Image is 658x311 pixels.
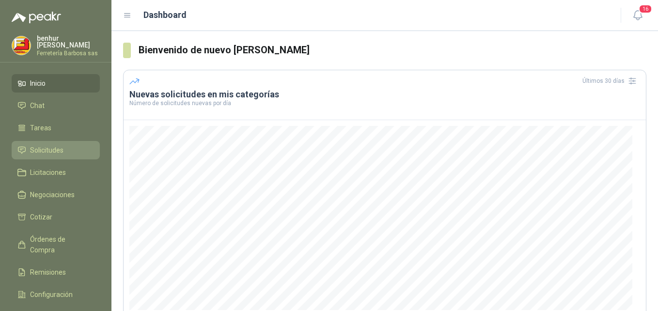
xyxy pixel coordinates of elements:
[639,4,652,14] span: 16
[12,230,100,259] a: Órdenes de Compra
[30,123,51,133] span: Tareas
[30,267,66,278] span: Remisiones
[12,208,100,226] a: Cotizar
[12,36,31,55] img: Company Logo
[12,186,100,204] a: Negociaciones
[30,100,45,111] span: Chat
[129,89,640,100] h3: Nuevas solicitudes en mis categorías
[12,119,100,137] a: Tareas
[30,212,52,222] span: Cotizar
[143,8,187,22] h1: Dashboard
[30,145,63,155] span: Solicitudes
[12,263,100,281] a: Remisiones
[37,35,100,48] p: benhur [PERSON_NAME]
[582,73,640,89] div: Últimos 30 días
[12,74,100,93] a: Inicio
[30,234,91,255] span: Órdenes de Compra
[12,141,100,159] a: Solicitudes
[30,289,73,300] span: Configuración
[30,189,75,200] span: Negociaciones
[139,43,646,58] h3: Bienvenido de nuevo [PERSON_NAME]
[37,50,100,56] p: Ferretería Barbosa sas
[12,163,100,182] a: Licitaciones
[12,96,100,115] a: Chat
[30,78,46,89] span: Inicio
[129,100,640,106] p: Número de solicitudes nuevas por día
[629,7,646,24] button: 16
[12,12,61,23] img: Logo peakr
[12,285,100,304] a: Configuración
[30,167,66,178] span: Licitaciones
